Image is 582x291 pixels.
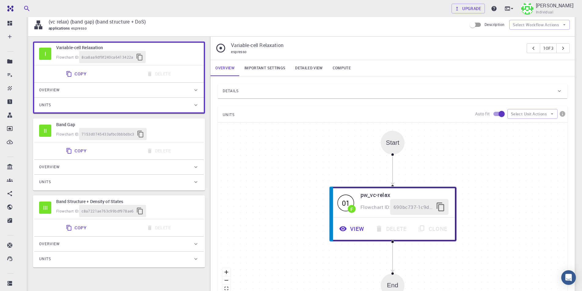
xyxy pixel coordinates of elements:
[536,9,553,15] span: Individual
[210,60,240,76] a: Overview
[82,131,134,137] span: 7153d0745433afbc0bbbdbc3
[509,20,570,30] button: Select Workflow Actions
[82,54,134,60] span: 8ca8aa9df9f240ca6413422a
[56,209,79,213] span: Flowchart ID:
[527,43,570,53] div: pager
[452,4,485,13] a: Upgrade
[39,254,51,264] span: Units
[507,109,558,119] button: Select Unit Actions
[240,60,290,76] a: Important settings
[56,55,79,60] span: Flowchart ID:
[361,191,448,199] h6: pw_vc-relax
[521,2,533,15] img: Taha Yusuf
[39,125,51,137] span: Idle
[39,177,51,187] span: Units
[34,237,204,251] div: Overview
[475,111,490,117] p: Auto fit
[39,48,51,60] div: I
[290,60,328,76] a: Detailed view
[393,203,433,211] span: 690bc737-1c9d-435e-ab04-b4056d6c0585
[39,125,51,137] div: II
[34,98,204,112] div: Units
[39,202,51,214] span: Idle
[558,109,567,119] button: info
[329,186,456,242] div: 01Fpw_vc-relaxFlowchart ID:690bc737-1c9d-435e-ab04-b4056d6c0585ViewDeleteClone
[62,145,91,157] button: Copy
[39,100,51,110] span: Units
[39,239,60,249] span: Overview
[49,26,71,31] span: applications
[5,5,13,12] img: logo
[223,86,239,96] span: Details
[338,195,354,211] div: 01
[540,43,557,53] button: 1of3
[71,26,89,31] span: espresso
[536,2,573,9] p: [PERSON_NAME]
[386,139,399,146] div: Start
[381,131,404,155] div: Start
[334,221,370,237] button: View
[328,60,356,76] a: Compute
[231,49,247,54] span: espresso
[34,175,204,189] div: Units
[82,208,134,214] span: c8a7221ae763c99bdf978ae6
[223,110,235,120] span: UNITS
[39,202,51,214] div: III
[56,121,199,128] h6: Band Gap
[485,22,504,27] span: Description
[361,204,390,210] span: Flowchart ID:
[39,85,60,95] span: Overview
[350,206,353,211] div: F
[56,198,199,205] h6: Band Structure + Density of States
[34,252,204,266] div: Units
[34,160,204,174] div: Overview
[218,84,567,98] div: Details
[62,68,91,80] button: Copy
[62,222,91,234] button: Copy
[12,4,31,10] span: Destek
[49,18,462,25] p: (vc relax) (band gap) (band structure + DoS)
[338,195,354,211] span: Finished
[222,276,230,285] button: zoom out
[39,48,51,60] span: Idle
[56,132,79,136] span: Flowchart ID:
[561,270,576,285] div: Open Intercom Messenger
[231,42,522,49] p: Variable-cell Relaxation
[39,162,60,172] span: Overview
[387,282,398,289] div: End
[34,83,204,97] div: Overview
[56,44,199,51] h6: Variable-cell Relaxation
[222,268,230,276] button: zoom in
